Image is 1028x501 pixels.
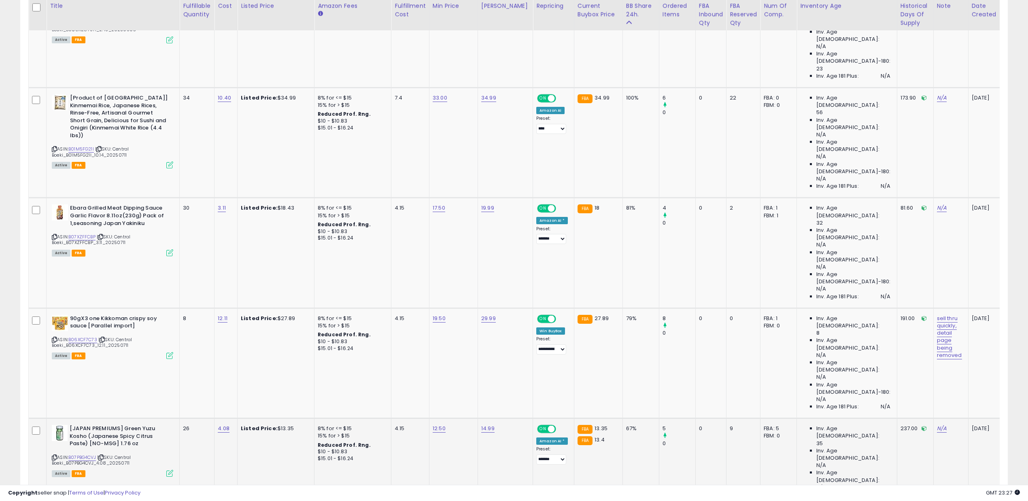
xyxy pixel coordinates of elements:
[816,138,890,153] span: Inv. Age [DEMOGRAPHIC_DATA]:
[816,381,890,396] span: Inv. Age [DEMOGRAPHIC_DATA]-180:
[972,204,1004,212] div: [DATE]
[816,315,890,329] span: Inv. Age [DEMOGRAPHIC_DATA]:
[764,315,790,322] div: FBA: 1
[318,10,323,17] small: Amazon Fees.
[663,440,695,447] div: 0
[730,315,754,322] div: 0
[318,448,385,455] div: $10 - $10.83
[816,440,823,447] span: 35
[764,425,790,432] div: FBA: 5
[972,425,1004,432] div: [DATE]
[555,426,568,433] span: OFF
[105,489,140,497] a: Privacy Policy
[318,221,371,228] b: Reduced Prof. Rng.
[318,345,385,352] div: $15.01 - $16.24
[578,204,593,213] small: FBA
[183,425,208,432] div: 26
[241,94,308,102] div: $34.99
[595,425,607,432] span: 13.35
[555,205,568,212] span: OFF
[433,94,447,102] a: 33.00
[595,314,609,322] span: 27.89
[937,425,947,433] a: N/A
[52,204,173,255] div: ASIN:
[318,432,385,439] div: 15% for > $15
[8,489,140,497] div: seller snap | |
[218,94,231,102] a: 10.40
[730,94,754,102] div: 22
[218,2,234,10] div: Cost
[626,315,653,322] div: 79%
[318,425,385,432] div: 8% for <= $15
[816,161,890,175] span: Inv. Age [DEMOGRAPHIC_DATA]-180:
[595,204,599,212] span: 18
[816,227,890,241] span: Inv. Age [DEMOGRAPHIC_DATA]:
[663,219,695,227] div: 0
[816,204,890,219] span: Inv. Age [DEMOGRAPHIC_DATA]:
[52,94,173,168] div: ASIN:
[816,249,890,263] span: Inv. Age [DEMOGRAPHIC_DATA]:
[52,36,70,43] span: All listings currently available for purchase on Amazon
[52,315,173,358] div: ASIN:
[816,271,890,285] span: Inv. Age [DEMOGRAPHIC_DATA]-180:
[816,28,890,43] span: Inv. Age [DEMOGRAPHIC_DATA]:
[816,359,890,374] span: Inv. Age [DEMOGRAPHIC_DATA]:
[52,234,130,246] span: | SKU: Central Boeki_B07XZFFCBP_3.11_20250711
[538,315,548,322] span: ON
[318,94,385,102] div: 8% for <= $15
[318,442,371,448] b: Reduced Prof. Rng.
[816,293,859,300] span: Inv. Age 181 Plus:
[69,489,104,497] a: Terms of Use
[816,183,859,190] span: Inv. Age 181 Plus:
[626,204,653,212] div: 81%
[816,396,826,403] span: N/A
[816,403,859,410] span: Inv. Age 181 Plus:
[626,2,656,19] div: BB Share 24h.
[72,162,85,169] span: FBA
[816,117,890,131] span: Inv. Age [DEMOGRAPHIC_DATA]:
[972,2,1007,19] div: Date Created
[536,116,568,134] div: Preset:
[816,94,890,109] span: Inv. Age [DEMOGRAPHIC_DATA]:
[626,425,653,432] div: 67%
[816,374,826,381] span: N/A
[218,425,229,433] a: 4.08
[52,425,173,476] div: ASIN:
[70,315,168,332] b: 90gX3 one Kikkoman crispy soy sauce [Parallel import]
[764,102,790,109] div: FBM: 0
[68,454,96,461] a: B07PBG4CVJ
[901,315,927,322] div: 191.00
[481,94,496,102] a: 34.99
[50,2,176,10] div: Title
[68,234,96,240] a: B07XZFFCBP
[578,2,619,19] div: Current Buybox Price
[318,338,385,345] div: $10 - $10.83
[816,131,826,138] span: N/A
[241,2,311,10] div: Listed Price
[764,432,790,439] div: FBM: 0
[481,204,494,212] a: 19.99
[816,241,826,248] span: N/A
[764,322,790,329] div: FBM: 0
[395,425,423,432] div: 4.15
[816,462,826,469] span: N/A
[72,36,85,43] span: FBA
[52,352,70,359] span: All listings currently available for purchase on Amazon
[52,94,68,110] img: 51gdKrBQFTL._SL40_.jpg
[8,489,38,497] strong: Copyright
[318,322,385,329] div: 15% for > $15
[318,331,371,338] b: Reduced Prof. Rng.
[433,425,446,433] a: 12.50
[816,43,826,50] span: N/A
[901,2,930,27] div: Historical Days Of Supply
[68,336,97,343] a: B06XCF7C73
[626,94,653,102] div: 100%
[881,293,890,300] span: N/A
[481,2,529,10] div: [PERSON_NAME]
[816,337,890,351] span: Inv. Age [DEMOGRAPHIC_DATA]:
[901,94,927,102] div: 173.90
[816,329,820,337] span: 8
[241,94,278,102] b: Listed Price:
[937,204,947,212] a: N/A
[52,250,70,257] span: All listings currently available for purchase on Amazon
